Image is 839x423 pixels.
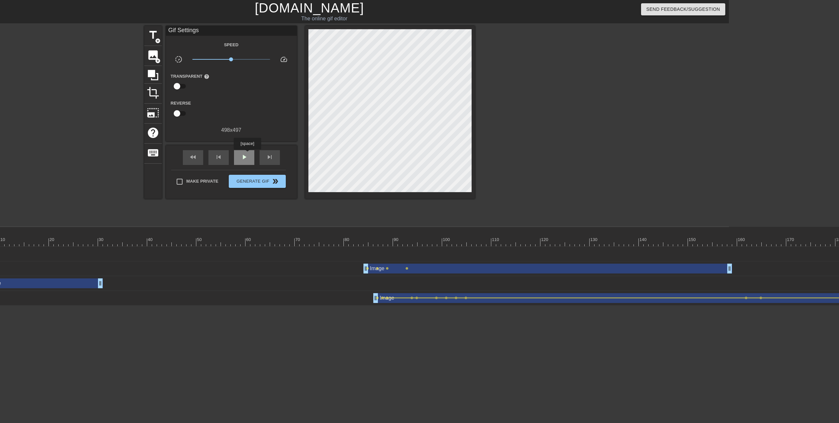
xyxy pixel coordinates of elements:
div: 100 [443,236,451,243]
span: double_arrow [271,177,279,185]
div: 110 [492,236,500,243]
span: help [147,127,159,139]
span: skip_previous [215,153,223,161]
div: 150 [689,236,697,243]
span: lens [386,296,389,299]
div: 30 [99,236,105,243]
div: 140 [639,236,648,243]
a: [DOMAIN_NAME] [255,1,364,15]
span: drag_handle [362,265,369,272]
div: 40 [148,236,154,243]
span: lens [376,267,379,270]
div: Gif Settings [166,26,297,36]
span: image [147,49,159,61]
span: help [204,74,209,79]
div: 120 [541,236,549,243]
div: 130 [590,236,598,243]
span: Generate Gif [231,177,283,185]
div: 60 [246,236,252,243]
span: crop [147,87,159,99]
span: drag_handle [372,295,379,301]
span: lens [366,267,369,270]
span: lens [405,267,408,270]
span: lens [410,296,413,299]
span: lens [415,296,418,299]
span: lens [464,296,467,299]
span: Send Feedback/Suggestion [646,5,720,13]
div: 170 [787,236,795,243]
span: drag_handle [726,265,733,272]
div: 498 x 497 [166,126,297,134]
span: photo_size_select_large [147,107,159,119]
span: lens [455,296,458,299]
div: 160 [738,236,746,243]
button: Generate Gif [229,175,285,188]
span: slow_motion_video [175,55,183,63]
span: lens [745,296,748,299]
span: fast_rewind [189,153,197,161]
div: 70 [295,236,301,243]
span: keyboard [147,147,159,159]
span: play_arrow [240,153,248,161]
div: 20 [49,236,55,243]
div: 90 [394,236,400,243]
span: lens [376,296,379,299]
label: Reverse [171,100,191,107]
span: add_circle [155,38,161,44]
span: speed [280,55,288,63]
div: 80 [344,236,350,243]
button: Send Feedback/Suggestion [641,3,725,15]
label: Speed [224,42,238,48]
span: lens [445,296,448,299]
span: Make Private [186,178,219,185]
span: title [147,29,159,41]
label: Transparent [171,73,209,80]
div: The online gif editor [173,15,476,23]
span: lens [435,296,438,299]
span: add_circle [155,58,161,64]
span: lens [381,296,384,299]
div: 50 [197,236,203,243]
span: skip_next [266,153,274,161]
span: lens [759,296,762,299]
div: 10 [0,236,6,243]
span: drag_handle [97,280,104,287]
span: lens [386,267,389,270]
